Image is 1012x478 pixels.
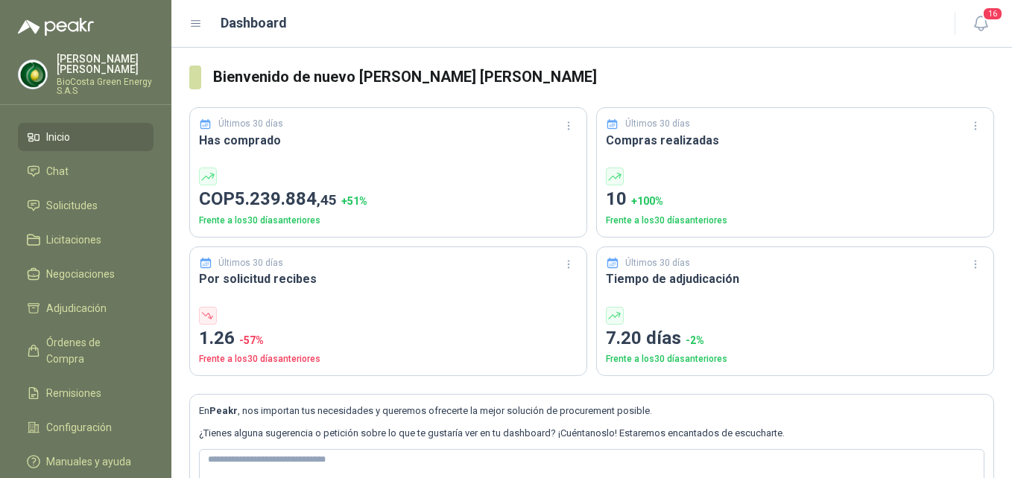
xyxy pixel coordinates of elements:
[18,260,154,288] a: Negociaciones
[606,214,984,228] p: Frente a los 30 días anteriores
[199,426,984,441] p: ¿Tienes alguna sugerencia o petición sobre lo que te gustaría ver en tu dashboard? ¡Cuéntanoslo! ...
[18,328,154,373] a: Órdenes de Compra
[213,66,994,89] h3: Bienvenido de nuevo [PERSON_NAME] [PERSON_NAME]
[57,77,154,95] p: BioCosta Green Energy S.A.S
[199,185,578,214] p: COP
[57,54,154,74] p: [PERSON_NAME] [PERSON_NAME]
[18,123,154,151] a: Inicio
[19,60,47,89] img: Company Logo
[625,256,690,270] p: Últimos 30 días
[982,7,1003,21] span: 16
[625,117,690,131] p: Últimos 30 días
[218,256,283,270] p: Últimos 30 días
[18,191,154,220] a: Solicitudes
[606,325,984,353] p: 7.20 días
[606,131,984,150] h3: Compras realizadas
[199,352,578,366] p: Frente a los 30 días anteriores
[46,266,115,282] span: Negociaciones
[606,270,984,288] h3: Tiempo de adjudicación
[686,334,704,346] span: -2 %
[606,185,984,214] p: 10
[199,214,578,228] p: Frente a los 30 días anteriores
[18,294,154,322] a: Adjudicación
[18,413,154,442] a: Configuración
[46,385,101,401] span: Remisiones
[317,191,337,208] span: ,45
[606,352,984,366] p: Frente a los 30 días anteriores
[235,188,337,209] span: 5.239.884
[46,334,139,367] span: Órdenes de Compra
[18,157,154,185] a: Chat
[218,117,283,131] p: Últimos 30 días
[46,300,107,316] span: Adjudicación
[967,10,994,37] button: 16
[341,195,367,207] span: + 51 %
[239,334,264,346] span: -57 %
[221,13,287,34] h1: Dashboard
[46,163,69,179] span: Chat
[199,404,984,418] p: En , nos importan tus necesidades y queremos ofrecerte la mejor solución de procurement posible.
[209,405,238,416] b: Peakr
[46,232,101,248] span: Licitaciones
[46,453,131,470] span: Manuales y ayuda
[18,379,154,407] a: Remisiones
[46,129,70,145] span: Inicio
[199,270,578,288] h3: Por solicitud recibes
[199,325,578,353] p: 1.26
[631,195,663,207] span: + 100 %
[18,226,154,254] a: Licitaciones
[18,447,154,476] a: Manuales y ayuda
[18,18,94,36] img: Logo peakr
[199,131,578,150] h3: Has comprado
[46,419,112,436] span: Configuración
[46,197,98,214] span: Solicitudes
